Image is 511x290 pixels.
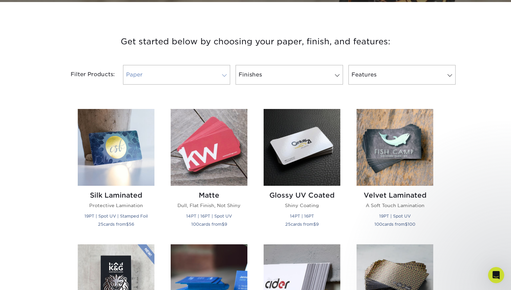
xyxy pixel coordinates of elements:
h2: Velvet Laminated [357,191,433,199]
a: Finishes [236,65,343,85]
img: Matte Business Cards [171,109,247,186]
span: 9 [316,222,319,227]
h2: Matte [171,191,247,199]
span: 100 [408,222,415,227]
small: 14PT | 16PT | Spot UV [186,214,232,219]
img: Glossy UV Coated Business Cards [264,109,340,186]
small: 19PT | Spot UV | Stamped Foil [84,214,148,219]
span: 25 [98,222,103,227]
a: Silk Laminated Business Cards Silk Laminated Protective Lamination 19PT | Spot UV | Stamped Foil ... [78,109,154,236]
span: 25 [285,222,291,227]
img: New Product [138,244,154,265]
small: cards from [374,222,415,227]
p: Shiny Coating [264,202,340,209]
small: cards from [285,222,319,227]
h2: Glossy UV Coated [264,191,340,199]
div: Filter Products: [53,65,120,85]
span: $ [313,222,316,227]
span: 56 [129,222,134,227]
a: Paper [123,65,230,85]
span: 100 [191,222,199,227]
a: Velvet Laminated Business Cards Velvet Laminated A Soft Touch Lamination 19PT | Spot UV 100cards ... [357,109,433,236]
small: cards from [98,222,134,227]
iframe: Intercom live chat [488,267,504,283]
small: cards from [191,222,227,227]
a: Glossy UV Coated Business Cards Glossy UV Coated Shiny Coating 14PT | 16PT 25cards from$9 [264,109,340,236]
p: Protective Lamination [78,202,154,209]
p: Dull, Flat Finish, Not Shiny [171,202,247,209]
span: $ [126,222,129,227]
small: 14PT | 16PT [290,214,314,219]
span: 9 [224,222,227,227]
img: Silk Laminated Business Cards [78,109,154,186]
span: $ [405,222,408,227]
h3: Get started below by choosing your paper, finish, and features: [58,26,453,57]
span: $ [222,222,224,227]
h2: Silk Laminated [78,191,154,199]
a: Matte Business Cards Matte Dull, Flat Finish, Not Shiny 14PT | 16PT | Spot UV 100cards from$9 [171,109,247,236]
span: 100 [374,222,382,227]
img: Velvet Laminated Business Cards [357,109,433,186]
small: 19PT | Spot UV [379,214,411,219]
a: Features [348,65,456,85]
p: A Soft Touch Lamination [357,202,433,209]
